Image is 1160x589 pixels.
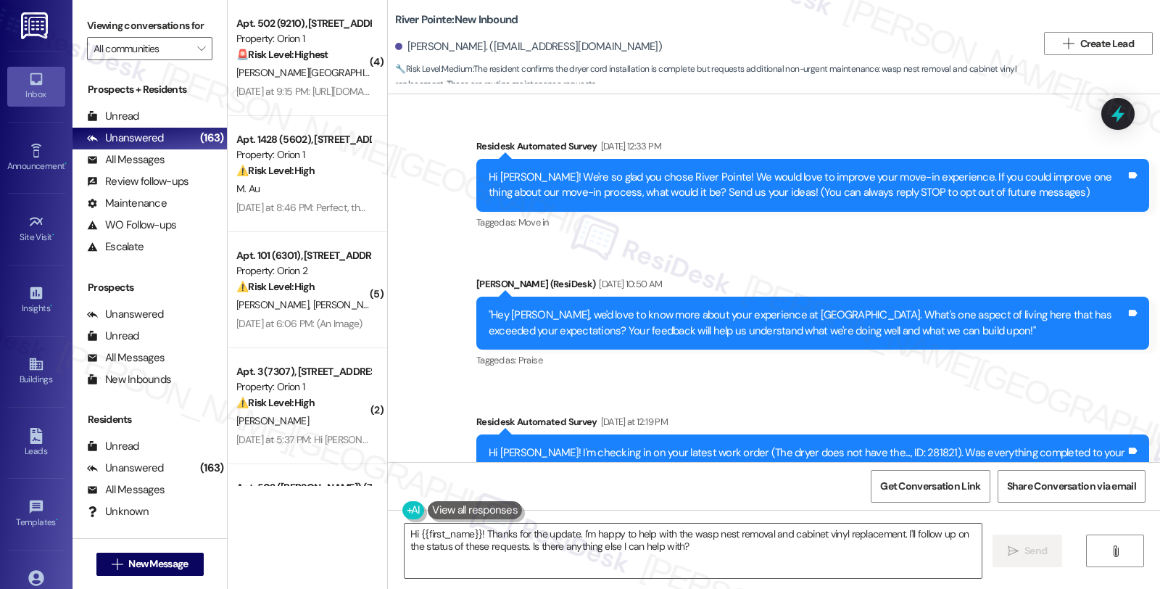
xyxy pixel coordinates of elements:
[476,350,1149,371] div: Tagged as:
[1080,36,1134,52] span: Create Lead
[518,216,548,228] span: Move in
[236,396,315,409] strong: ⚠️ Risk Level: High
[87,461,164,476] div: Unanswered
[197,43,205,54] i: 
[7,352,65,391] a: Buildings
[7,495,65,534] a: Templates •
[7,424,65,463] a: Leads
[236,85,407,98] div: [DATE] at 9:15 PM: [URL][DOMAIN_NAME]
[196,127,227,149] div: (163)
[87,109,139,124] div: Unread
[96,553,204,576] button: New Message
[236,31,370,46] div: Property: Orion 1
[395,62,1037,93] span: : The resident confirms the dryer cord installation is complete but requests additional non-urgen...
[405,524,982,578] textarea: Hi {{first_name}}! Thanks for the update. I'm happy to help with the wasp nest removal and cabine...
[395,63,472,75] strong: 🔧 Risk Level: Medium
[87,218,176,233] div: WO Follow-ups
[489,170,1126,201] div: Hi [PERSON_NAME]! We're so glad you chose River Pointe! We would love to improve your move-in exp...
[1007,479,1136,494] span: Share Conversation via email
[87,307,164,322] div: Unanswered
[65,159,67,169] span: •
[236,132,370,147] div: Apt. 1428 (5602), [STREET_ADDRESS]
[87,350,165,366] div: All Messages
[1044,32,1153,55] button: Create Lead
[236,248,370,263] div: Apt. 101 (6301), [STREET_ADDRESS]
[7,210,65,249] a: Site Visit •
[236,364,370,379] div: Apt. 3 (7307), [STREET_ADDRESS]
[236,414,309,427] span: [PERSON_NAME]
[72,412,227,427] div: Residents
[87,152,165,168] div: All Messages
[1110,545,1121,557] i: 
[72,82,227,97] div: Prospects + Residents
[236,164,315,177] strong: ⚠️ Risk Level: High
[236,147,370,162] div: Property: Orion 1
[1024,543,1047,559] span: Send
[94,37,189,60] input: All communities
[87,329,139,344] div: Unread
[112,559,123,570] i: 
[21,12,51,39] img: ResiDesk Logo
[489,308,1126,339] div: "Hey [PERSON_NAME], we'd love to know more about your experience at [GEOGRAPHIC_DATA]. What's one...
[489,445,1126,477] div: Hi [PERSON_NAME]! I'm checking in on your latest work order (The dryer does not have the..., ID: ...
[87,174,188,189] div: Review follow-ups
[7,281,65,320] a: Insights •
[87,15,212,37] label: Viewing conversations for
[236,16,370,31] div: Apt. 502 (9210), [STREET_ADDRESS]
[1063,38,1074,49] i: 
[87,482,165,498] div: All Messages
[476,276,1149,297] div: [PERSON_NAME] (ResiDesk)
[597,139,661,154] div: [DATE] 12:33 PM
[880,479,980,494] span: Get Conversation Link
[128,556,188,572] span: New Message
[395,39,662,54] div: [PERSON_NAME]. ([EMAIL_ADDRESS][DOMAIN_NAME])
[476,212,1149,233] div: Tagged as:
[236,201,696,214] div: [DATE] at 8:46 PM: Perfect, thank you so much! just wanted to get this on the radar since it's a ...
[87,131,164,146] div: Unanswered
[236,317,362,330] div: [DATE] at 6:06 PM: (An Image)
[87,239,144,255] div: Escalate
[871,470,990,503] button: Get Conversation Link
[87,196,167,211] div: Maintenance
[1008,545,1019,557] i: 
[56,515,58,525] span: •
[236,298,313,311] span: [PERSON_NAME]
[87,439,139,454] div: Unread
[50,301,52,311] span: •
[476,139,1149,159] div: Residesk Automated Survey
[476,414,1149,434] div: Residesk Automated Survey
[313,298,386,311] span: [PERSON_NAME]
[72,280,227,295] div: Prospects
[236,263,370,279] div: Property: Orion 2
[52,230,54,240] span: •
[395,12,518,28] b: River Pointe: New Inbound
[7,67,65,106] a: Inbox
[993,535,1063,567] button: Send
[236,480,370,495] div: Apt. 502 ([PERSON_NAME]) (7467), [STREET_ADDRESS][PERSON_NAME]
[518,354,542,366] span: Praise
[595,276,662,292] div: [DATE] 10:50 AM
[236,66,401,79] span: [PERSON_NAME][GEOGRAPHIC_DATA]
[87,504,149,519] div: Unknown
[236,48,328,61] strong: 🚨 Risk Level: Highest
[236,379,370,395] div: Property: Orion 1
[236,280,315,293] strong: ⚠️ Risk Level: High
[196,457,227,479] div: (163)
[236,182,260,195] span: M. Au
[597,414,668,429] div: [DATE] at 12:19 PM
[998,470,1145,503] button: Share Conversation via email
[87,372,171,387] div: New Inbounds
